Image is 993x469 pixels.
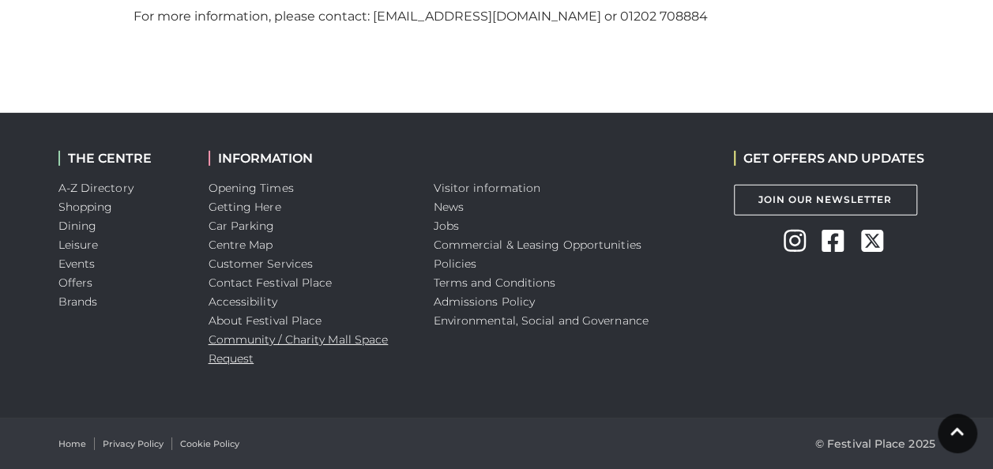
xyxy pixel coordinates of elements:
a: Privacy Policy [103,437,164,451]
a: Brands [58,295,98,309]
a: Visitor information [434,181,541,195]
a: Jobs [434,219,459,233]
a: A-Z Directory [58,181,134,195]
h2: THE CENTRE [58,151,185,166]
a: Join Our Newsletter [734,185,917,216]
a: Opening Times [209,181,294,195]
a: Offers [58,276,93,290]
a: Shopping [58,200,113,214]
a: Commercial & Leasing Opportunities [434,238,641,252]
a: Car Parking [209,219,275,233]
a: Accessibility [209,295,277,309]
a: News [434,200,464,214]
a: Events [58,257,96,271]
a: Cookie Policy [180,437,239,451]
a: Contact Festival Place [209,276,333,290]
a: Leisure [58,238,99,252]
a: Community / Charity Mall Space Request [209,332,389,366]
h2: INFORMATION [209,151,410,166]
a: Centre Map [209,238,273,252]
a: About Festival Place [209,313,322,328]
h2: GET OFFERS AND UPDATES [734,151,924,166]
a: Dining [58,219,97,233]
a: Customer Services [209,257,314,271]
p: © Festival Place 2025 [815,434,935,453]
a: Admissions Policy [434,295,536,309]
a: Getting Here [209,200,281,214]
a: Policies [434,257,477,271]
a: Home [58,437,86,451]
a: Environmental, Social and Governance [434,313,649,328]
a: Terms and Conditions [434,276,556,290]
